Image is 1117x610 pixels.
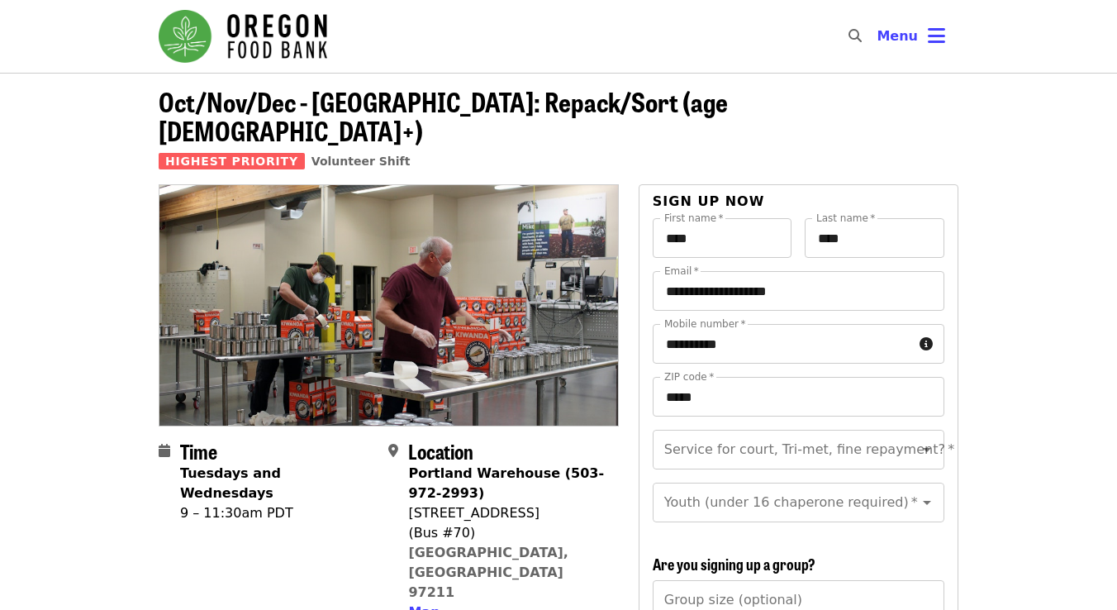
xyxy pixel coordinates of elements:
i: calendar icon [159,443,170,459]
span: Are you signing up a group? [653,553,815,574]
input: Mobile number [653,324,913,364]
i: circle-info icon [920,336,933,352]
span: Highest Priority [159,153,305,169]
input: ZIP code [653,377,944,417]
div: (Bus #70) [408,523,605,543]
span: Location [408,436,473,465]
span: Oct/Nov/Dec - [GEOGRAPHIC_DATA]: Repack/Sort (age [DEMOGRAPHIC_DATA]+) [159,82,728,150]
button: Open [915,438,939,461]
span: Time [180,436,217,465]
label: Email [664,266,699,276]
input: First name [653,218,792,258]
span: Menu [877,28,918,44]
button: Open [915,491,939,514]
i: map-marker-alt icon [388,443,398,459]
input: Email [653,271,944,311]
i: search icon [848,28,862,44]
label: ZIP code [664,372,714,382]
button: Toggle account menu [863,17,958,56]
strong: Portland Warehouse (503-972-2993) [408,465,604,501]
label: Mobile number [664,319,745,329]
label: First name [664,213,724,223]
span: Sign up now [653,193,765,209]
img: Oct/Nov/Dec - Portland: Repack/Sort (age 16+) organized by Oregon Food Bank [159,185,618,425]
label: Last name [816,213,875,223]
input: Search [872,17,885,56]
div: 9 – 11:30am PDT [180,503,375,523]
strong: Tuesdays and Wednesdays [180,465,281,501]
a: Volunteer Shift [311,155,411,168]
div: [STREET_ADDRESS] [408,503,605,523]
a: [GEOGRAPHIC_DATA], [GEOGRAPHIC_DATA] 97211 [408,545,568,600]
input: Last name [805,218,944,258]
i: bars icon [928,24,945,48]
img: Oregon Food Bank - Home [159,10,327,63]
